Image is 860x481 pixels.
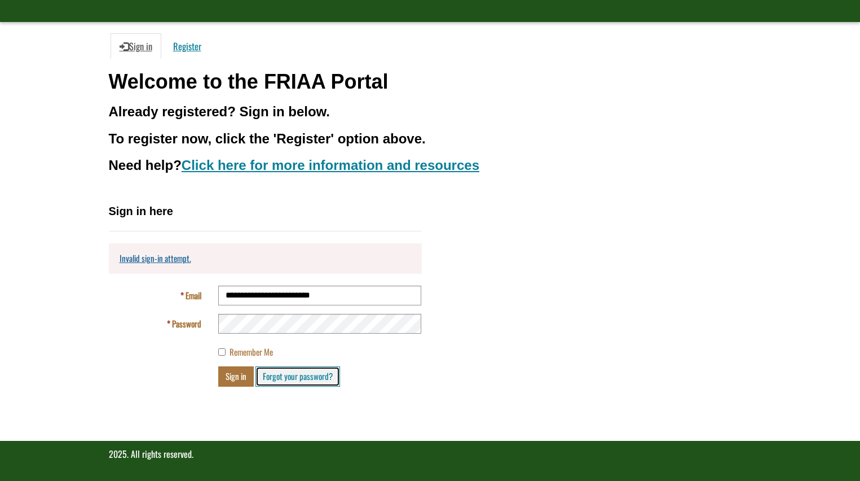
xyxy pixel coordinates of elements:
[230,346,273,358] span: Remember Me
[127,447,193,461] span: . All rights reserved.
[182,158,479,173] a: Click here for more information and resources
[186,289,201,301] span: Email
[255,366,340,386] a: Forgot your password?
[109,132,752,146] h3: To register now, click the 'Register' option above.
[109,71,752,93] h1: Welcome to the FRIAA Portal
[164,33,210,59] a: Register
[172,317,201,330] span: Password
[109,104,752,119] h3: Already registered? Sign in below.
[120,252,191,264] a: Invalid sign-in attempt.
[109,448,752,461] p: 2025
[218,348,226,356] input: Remember Me
[109,158,752,173] h3: Need help?
[109,205,173,217] span: Sign in here
[218,366,254,386] button: Sign in
[111,33,161,59] a: Sign in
